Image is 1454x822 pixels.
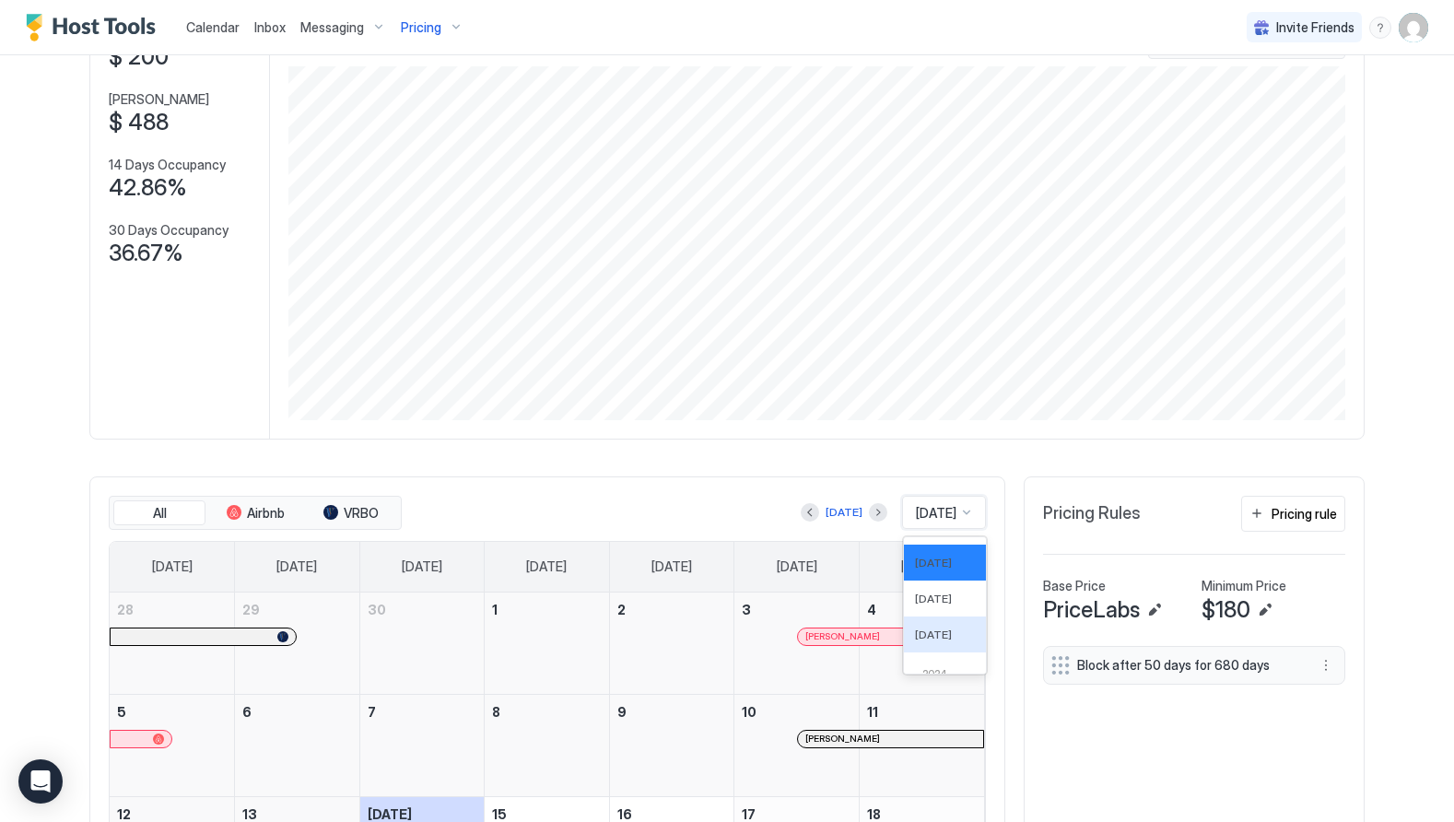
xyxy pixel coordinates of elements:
[383,542,461,592] a: Tuesday
[110,593,235,695] td: September 28, 2025
[869,503,887,522] button: Next month
[777,558,817,575] span: [DATE]
[617,602,626,617] span: 2
[235,593,359,627] a: September 29, 2025
[1276,19,1354,36] span: Invite Friends
[742,704,756,720] span: 10
[360,593,485,627] a: September 30, 2025
[867,806,881,822] span: 18
[485,694,610,796] td: October 8, 2025
[805,733,880,745] span: [PERSON_NAME]
[1043,503,1141,524] span: Pricing Rules
[1369,17,1391,39] div: menu
[805,733,976,745] div: [PERSON_NAME]
[610,695,734,729] a: October 9, 2025
[258,542,335,592] a: Monday
[633,542,710,592] a: Thursday
[915,592,952,605] span: [DATE]
[359,694,485,796] td: October 7, 2025
[109,240,183,267] span: 36.67%
[883,542,960,592] a: Saturday
[110,593,234,627] a: September 28, 2025
[742,602,751,617] span: 3
[117,806,131,822] span: 12
[235,593,360,695] td: September 29, 2025
[1399,13,1428,42] div: User profile
[492,806,507,822] span: 15
[109,496,402,531] div: tab-group
[651,558,692,575] span: [DATE]
[805,630,880,642] span: [PERSON_NAME]
[109,43,169,71] span: $ 200
[401,19,441,36] span: Pricing
[254,19,286,35] span: Inbox
[617,704,627,720] span: 9
[186,18,240,37] a: Calendar
[300,19,364,36] span: Messaging
[758,542,836,592] a: Friday
[402,558,442,575] span: [DATE]
[485,695,609,729] a: October 8, 2025
[18,759,63,804] div: Open Intercom Messenger
[109,222,229,239] span: 30 Days Occupancy
[1272,504,1337,523] div: Pricing rule
[826,504,862,521] div: [DATE]
[1043,596,1140,624] span: PriceLabs
[117,602,134,617] span: 28
[110,694,235,796] td: October 5, 2025
[485,593,610,695] td: October 1, 2025
[152,558,193,575] span: [DATE]
[859,694,984,796] td: October 11, 2025
[1143,599,1166,621] button: Edit
[113,500,205,526] button: All
[1315,654,1337,676] div: menu
[734,695,859,729] a: October 10, 2025
[242,602,260,617] span: 29
[235,695,359,729] a: October 6, 2025
[242,704,252,720] span: 6
[734,593,859,627] a: October 3, 2025
[492,704,500,720] span: 8
[368,704,376,720] span: 7
[1202,596,1250,624] span: $180
[1077,657,1296,674] span: Block after 50 days for 680 days
[368,806,412,822] span: [DATE]
[109,174,187,202] span: 42.86%
[254,18,286,37] a: Inbox
[209,500,301,526] button: Airbnb
[109,109,169,136] span: $ 488
[734,593,860,695] td: October 3, 2025
[508,542,585,592] a: Wednesday
[610,593,734,627] a: October 2, 2025
[110,695,234,729] a: October 5, 2025
[368,602,386,617] span: 30
[1254,599,1276,621] button: Edit
[1043,578,1106,594] span: Base Price
[734,694,860,796] td: October 10, 2025
[860,695,984,729] a: October 11, 2025
[1315,654,1337,676] button: More options
[359,593,485,695] td: September 30, 2025
[276,558,317,575] span: [DATE]
[492,602,498,617] span: 1
[305,500,397,526] button: VRBO
[1043,646,1345,685] div: Block after 50 days for 680 days menu
[153,505,167,522] span: All
[186,19,240,35] span: Calendar
[805,630,976,642] div: [PERSON_NAME]
[609,694,734,796] td: October 9, 2025
[901,558,942,575] span: [DATE]
[134,542,211,592] a: Sunday
[823,501,865,523] button: [DATE]
[344,505,379,522] span: VRBO
[617,806,632,822] span: 16
[485,593,609,627] a: October 1, 2025
[867,704,878,720] span: 11
[26,14,164,41] a: Host Tools Logo
[915,628,952,641] span: [DATE]
[247,505,285,522] span: Airbnb
[742,806,756,822] span: 17
[915,556,952,570] span: [DATE]
[1241,496,1345,532] button: Pricing rule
